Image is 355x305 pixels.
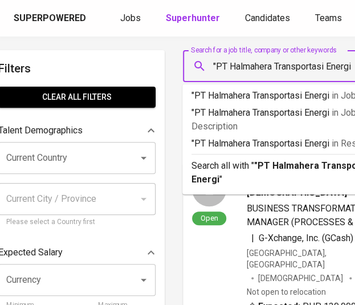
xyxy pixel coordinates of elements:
[245,11,292,26] a: Candidates
[14,12,86,25] div: Superpowered
[259,233,353,243] span: G-Xchange, Inc. (GCash)
[315,13,342,23] span: Teams
[247,286,326,298] p: Not open to relocation
[120,13,141,23] span: Jobs
[7,90,146,104] span: Clear All filters
[120,11,143,26] a: Jobs
[6,217,148,228] p: Please select a Country first
[245,13,290,23] span: Candidates
[136,150,152,166] button: Open
[166,11,222,26] a: Superhunter
[166,13,220,23] b: Superhunter
[258,273,345,284] span: [DEMOGRAPHIC_DATA]
[136,272,152,288] button: Open
[14,12,88,25] a: Superpowered
[251,231,254,245] span: |
[315,11,344,26] a: Teams
[196,213,223,223] span: Open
